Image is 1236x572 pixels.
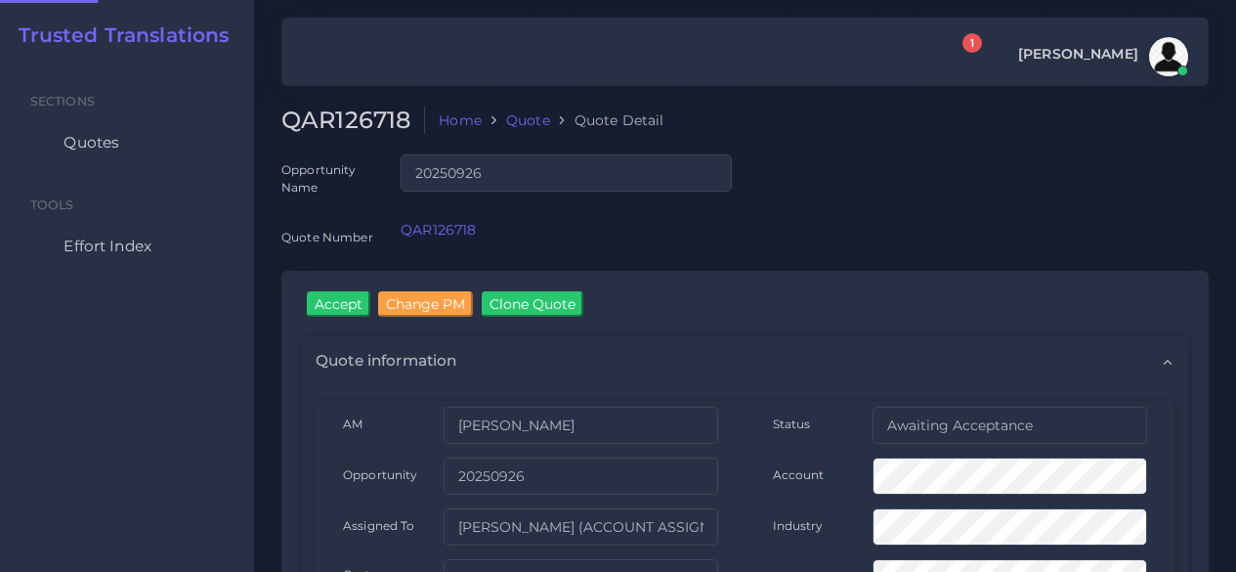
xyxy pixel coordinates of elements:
[1149,37,1188,76] img: avatar
[401,221,476,239] a: QAR126718
[343,517,415,534] label: Assigned To
[316,350,456,372] span: Quote information
[439,110,482,130] a: Home
[343,416,362,432] label: AM
[30,198,74,212] span: Tools
[281,107,425,135] h2: QAR126718
[444,508,718,546] input: pm
[64,236,151,257] span: Effort Index
[30,94,95,109] span: Sections
[962,33,982,53] span: 1
[15,122,239,163] a: Quotes
[482,291,583,317] input: Clone Quote
[307,291,370,317] input: Accept
[302,336,1188,385] div: Quote information
[281,229,373,245] label: Quote Number
[506,110,550,130] a: Quote
[343,466,418,483] label: Opportunity
[773,416,811,432] label: Status
[773,466,825,483] label: Account
[15,226,239,267] a: Effort Index
[550,110,664,130] li: Quote Detail
[1018,47,1138,61] span: [PERSON_NAME]
[1008,37,1195,76] a: [PERSON_NAME]avatar
[945,44,979,70] a: 1
[5,23,230,47] a: Trusted Translations
[378,291,473,317] input: Change PM
[64,132,119,154] span: Quotes
[773,517,824,534] label: Industry
[281,161,373,196] label: Opportunity Name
